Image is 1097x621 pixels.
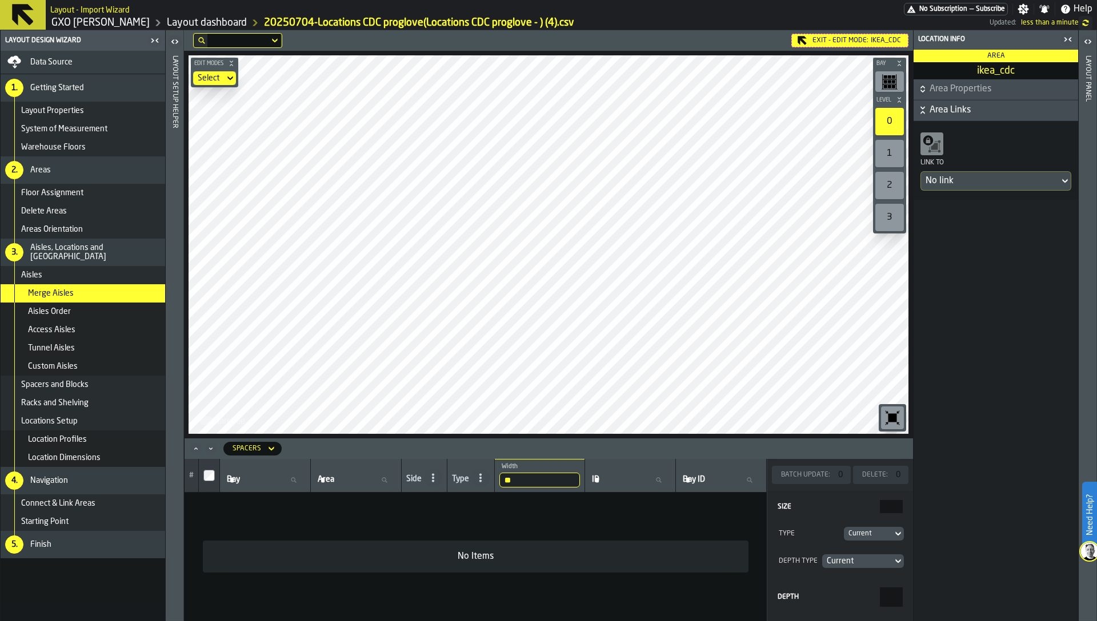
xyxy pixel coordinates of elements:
div: button-toolbar-undefined [873,170,906,201]
div: button-toolbar-undefined [873,106,906,138]
li: menu Locations Setup [1,412,165,430]
span: Tunnel Aisles [28,344,75,353]
span: Depth [778,594,799,600]
li: menu Delete Areas [1,202,165,220]
div: Type [776,530,842,538]
div: DropdownMenuValue-none [193,71,236,85]
span: Locations Setup [21,417,78,426]
li: menu Navigation [1,467,165,494]
span: Aisles Order [28,307,71,316]
li: menu Custom Aisles [1,357,165,376]
label: button-toggle-Notifications [1034,3,1055,15]
li: menu Aisles Order [1,303,165,321]
div: DropdownMenuValue- [848,530,888,538]
span: Size [778,503,791,510]
span: System of Measurement [21,124,107,134]
li: menu Layout Properties [1,102,165,120]
nav: Breadcrumb [50,16,574,30]
span: Access Aisles [28,325,75,334]
label: react-aria3878224070-:r1gd: [776,500,904,513]
svg: Reset zoom and position [883,409,902,427]
div: 3 [875,204,904,231]
li: menu Connect & Link Areas [1,494,165,513]
span: Floor Assignment [21,188,83,197]
li: menu Racks and Shelving [1,394,165,412]
span: 28/08/2025, 14:10:45 [1021,19,1079,27]
span: label [592,475,599,484]
h2: Sub Title [50,3,130,15]
div: Menu Subscription [904,3,1008,15]
div: Layout Design Wizard [3,37,147,45]
li: menu Data Source [1,51,165,74]
div: Exit - Edit Mode: [791,34,908,47]
div: No Items [212,550,739,563]
li: menu Areas [1,156,165,184]
span: label [683,475,705,484]
div: Side [406,474,422,486]
div: Layout Setup Helper [171,53,179,618]
span: label [318,475,334,484]
div: button-toolbar-undefined [879,404,906,432]
div: button-toolbar-undefined [873,201,906,233]
span: Finish [30,540,51,549]
span: Level [874,97,894,103]
span: ikea_cdc [871,37,901,45]
a: link-to-/wh/i/baca6aa3-d1fc-43c0-a604-2a1c9d5db74d/import/layout/c5ea9846-d6dd-4edc-b85f-152cc3b3... [264,17,574,29]
div: Depth Type [776,557,820,565]
div: Batch Update: [776,471,835,479]
span: Delete Areas [21,207,67,216]
div: Location Info [916,35,1060,43]
span: Custom Aisles [28,362,78,371]
div: 1. [5,79,23,97]
label: Need Help? [1083,483,1096,547]
li: menu Warehouse Floors [1,138,165,156]
span: Connect & Link Areas [21,499,95,508]
input: label [590,473,671,487]
span: No Subscription [919,5,967,13]
span: # [189,471,194,479]
li: menu System of Measurement [1,120,165,138]
div: hide filter [198,37,205,44]
span: — [970,5,974,13]
li: menu Aisles, Locations and Bays [1,239,165,266]
div: Delete: [858,471,892,479]
span: ikea_cdc [916,64,1076,77]
div: DropdownMenuValue-spacers [233,445,261,453]
a: link-to-/wh/i/baca6aa3-d1fc-43c0-a604-2a1c9d5db74d/designer [167,17,247,29]
input: InputCheckbox-label-react-aria3878224070-:r2b3: [203,470,215,481]
button: button- [914,100,1078,121]
a: link-to-/wh/i/baca6aa3-d1fc-43c0-a604-2a1c9d5db74d [51,17,150,29]
div: Layout panel [1084,53,1092,618]
span: Areas Orientation [21,225,83,234]
span: Starting Point [21,517,69,526]
label: button-toggle-Close me [147,34,163,47]
span: Areas [30,166,51,175]
div: 1 [875,140,904,167]
input: label [225,473,306,487]
div: 2 [875,172,904,199]
li: menu Access Aisles [1,321,165,339]
button: Minimize [204,443,218,454]
span: Spacers and Blocks [21,380,89,389]
button: button-Delete: [853,466,908,484]
li: menu Getting Started [1,74,165,102]
div: button-toolbar-undefined [873,69,906,94]
button: button- [873,58,906,69]
li: menu Tunnel Aisles [1,339,165,357]
span: label [227,475,240,484]
li: menu Areas Orientation [1,220,165,239]
span: Data Source [30,58,73,67]
span: Aisles, Locations and [GEOGRAPHIC_DATA] [30,243,161,261]
span: Subscribe [976,5,1005,13]
button: button- [873,94,906,106]
span: Area Properties [930,82,1076,96]
div: TypeDropdownMenuValue- [776,527,904,541]
a: logo-header [191,409,255,432]
a: link-to-/wh/i/baca6aa3-d1fc-43c0-a604-2a1c9d5db74d/pricing/ [904,3,1008,15]
li: menu Spacers and Blocks [1,376,165,394]
button: Maximize [189,443,203,454]
span: 0 [895,468,902,482]
button: button- [914,79,1078,100]
div: Link to [920,158,1071,171]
